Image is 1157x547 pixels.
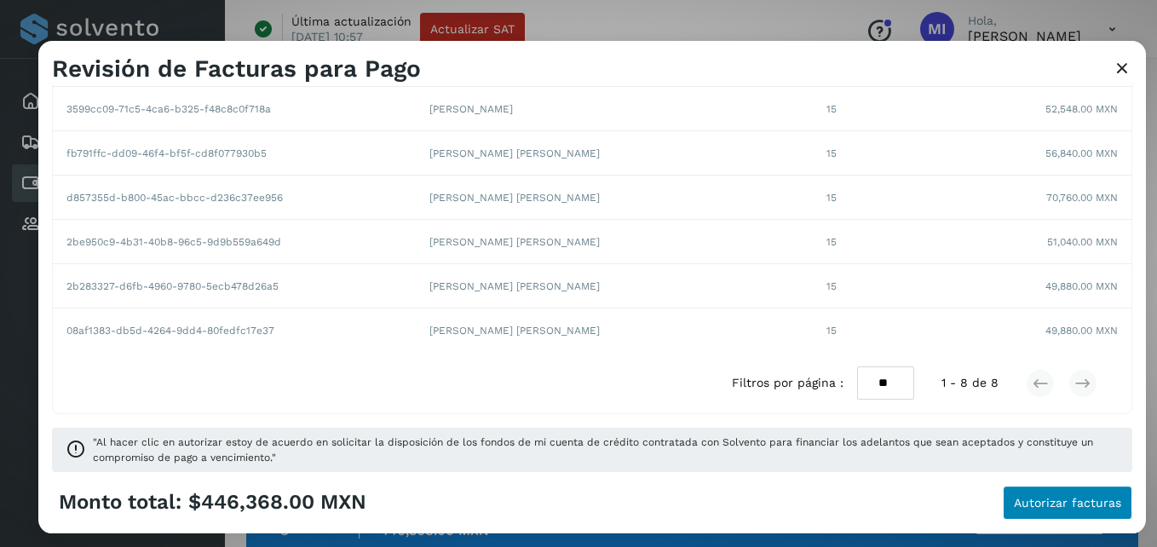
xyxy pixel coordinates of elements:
td: 2b283327-d6fb-4960-9780-5ecb478d26a5 [53,264,416,308]
span: 51,040.00 MXN [1047,234,1118,250]
td: 15 [711,87,953,131]
td: 15 [711,176,953,220]
td: fb791ffc-dd09-46f4-bf5f-cd8f077930b5 [53,131,416,176]
td: d857355d-b800-45ac-bbcc-d236c37ee956 [53,176,416,220]
td: 08af1383-db5d-4264-9dd4-80fedfc17e37 [53,308,416,353]
button: Autorizar facturas [1003,486,1132,520]
td: 3599cc09-71c5-4ca6-b325-f48c8c0f718a [53,87,416,131]
span: Filtros por página : [732,374,843,392]
td: [PERSON_NAME] [PERSON_NAME] [416,220,711,264]
span: 56,840.00 MXN [1045,146,1118,161]
span: 49,880.00 MXN [1045,279,1118,294]
span: Monto total: [59,490,181,515]
td: [PERSON_NAME] [PERSON_NAME] [416,308,711,353]
span: 70,760.00 MXN [1046,190,1118,205]
td: [PERSON_NAME] [416,87,711,131]
span: 52,548.00 MXN [1045,101,1118,117]
td: [PERSON_NAME] [PERSON_NAME] [416,176,711,220]
td: 2be950c9-4b31-40b8-96c5-9d9b559a649d [53,220,416,264]
h3: Revisión de Facturas para Pago [52,55,421,83]
td: [PERSON_NAME] [PERSON_NAME] [416,131,711,176]
td: 15 [711,220,953,264]
td: [PERSON_NAME] [PERSON_NAME] [416,264,711,308]
span: "Al hacer clic en autorizar estoy de acuerdo en solicitar la disposición de los fondos de mi cuen... [93,435,1119,465]
span: Autorizar facturas [1014,497,1121,509]
td: 15 [711,308,953,353]
span: 1 - 8 de 8 [941,374,999,392]
td: 15 [711,131,953,176]
span: 49,880.00 MXN [1045,323,1118,338]
span: $446,368.00 MXN [188,490,366,515]
td: 15 [711,264,953,308]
